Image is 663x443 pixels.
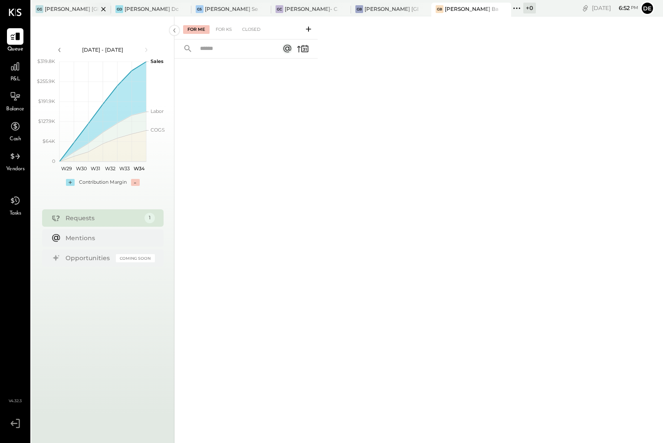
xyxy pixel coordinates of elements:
text: $127.9K [38,118,55,124]
div: Opportunities [66,254,112,262]
text: $191.9K [38,98,55,104]
div: - [131,179,140,186]
text: Labor [151,108,164,114]
div: Requests [66,214,140,222]
div: 1 [144,213,155,223]
span: Balance [6,106,24,113]
div: Contribution Margin [79,179,127,186]
div: Coming Soon [116,254,155,262]
span: Tasks [10,210,21,218]
span: Queue [7,46,23,53]
text: COGS [151,127,165,133]
a: P&L [0,58,30,83]
a: Vendors [0,148,30,173]
div: GB [355,5,363,13]
div: [PERSON_NAME] Back Bay [445,5,498,13]
div: GD [115,5,123,13]
div: + [66,179,75,186]
div: copy link [581,3,590,13]
text: W31 [91,165,100,172]
text: $64K [43,138,55,144]
text: $319.8K [37,58,55,64]
div: [PERSON_NAME]- Causeway [285,5,338,13]
text: $255.9K [37,78,55,84]
text: W32 [105,165,115,172]
a: Balance [0,88,30,113]
a: Cash [0,118,30,143]
div: [PERSON_NAME] [GEOGRAPHIC_DATA] [45,5,98,13]
div: For Me [183,25,210,34]
span: Vendors [6,165,25,173]
a: Tasks [0,192,30,218]
div: GG [36,5,43,13]
div: [PERSON_NAME] Downtown [125,5,178,13]
text: 0 [52,158,55,164]
div: [PERSON_NAME] [GEOGRAPHIC_DATA] [364,5,418,13]
div: [PERSON_NAME] Seaport [205,5,258,13]
text: W33 [119,165,130,172]
div: [DATE] - [DATE] [66,46,140,53]
div: Closed [238,25,265,34]
div: GC [276,5,283,13]
span: Cash [10,136,21,143]
div: [DATE] [592,4,638,12]
text: W30 [75,165,86,172]
div: Mentions [66,234,151,242]
text: W34 [133,165,144,172]
text: Sales [151,58,164,64]
button: de [640,1,654,15]
a: Queue [0,28,30,53]
div: GS [196,5,203,13]
div: GB [436,5,443,13]
span: P&L [10,76,20,83]
div: For KS [211,25,236,34]
div: + 0 [523,3,536,13]
text: W29 [61,165,72,172]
